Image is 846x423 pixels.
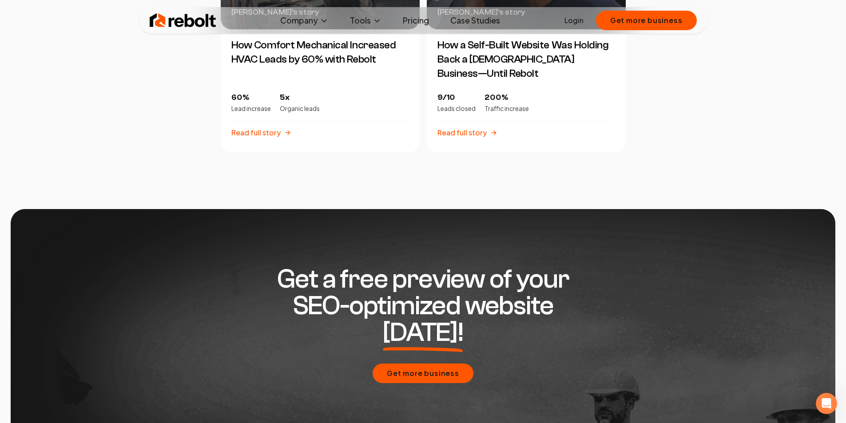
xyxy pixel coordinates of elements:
p: Traffic increase [485,104,529,113]
p: Lead increase [231,104,271,113]
p: 60% [231,91,271,104]
iframe: Intercom live chat [816,393,837,414]
span: [DATE]! [383,319,463,346]
button: Get more business [596,11,697,30]
h3: How Comfort Mechanical Increased HVAC Leads by 60% with Rebolt [221,38,420,67]
p: Read full story [231,127,281,138]
h3: How a Self-Built Website Was Holding Back a [DEMOGRAPHIC_DATA] Business—Until Rebolt [427,38,626,81]
p: 5x [280,91,320,104]
p: [PERSON_NAME] 's story [437,6,525,19]
button: Tools [343,12,389,29]
a: Login [564,15,584,26]
p: Read full story [437,127,487,138]
h2: Get a free preview of your SEO-optimized website [253,266,594,346]
button: Company [273,12,336,29]
p: Organic leads [280,104,320,113]
a: Case Studies [443,12,507,29]
img: Rebolt Logo [150,12,216,29]
p: 9/10 [437,91,476,104]
p: Leads closed [437,104,476,113]
p: 200% [485,91,529,104]
p: [PERSON_NAME] 's story [231,6,319,19]
button: Get more business [373,364,473,383]
a: Pricing [396,12,436,29]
